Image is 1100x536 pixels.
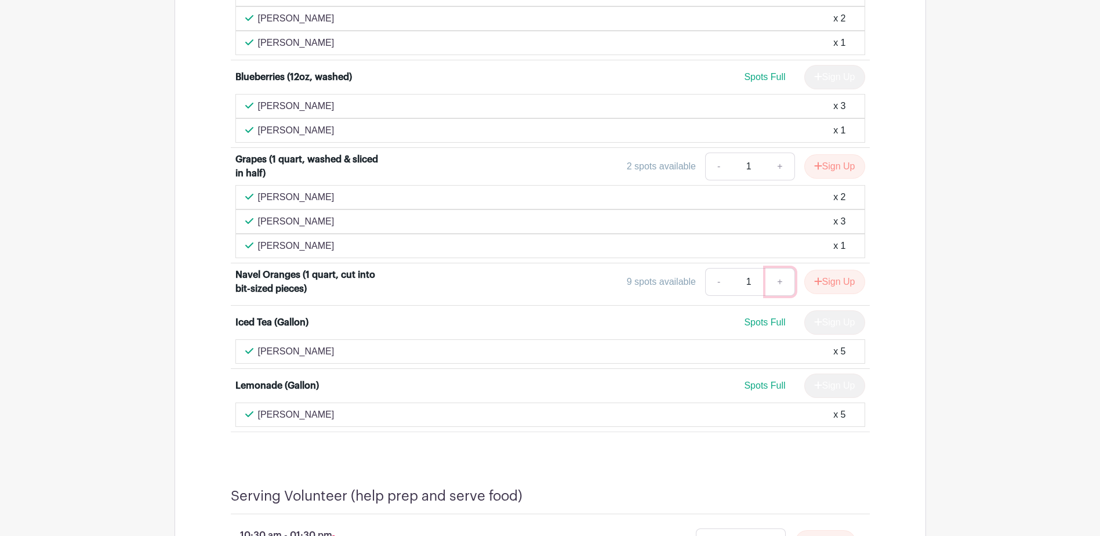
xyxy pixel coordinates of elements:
p: [PERSON_NAME] [258,345,335,358]
div: x 3 [833,99,845,113]
span: Spots Full [744,72,785,82]
button: Sign Up [804,270,865,294]
div: Blueberries (12oz, washed) [235,70,352,84]
div: x 3 [833,215,845,229]
div: Grapes (1 quart, washed & sliced in half) [235,153,379,180]
a: - [705,153,732,180]
p: [PERSON_NAME] [258,215,335,229]
h4: Serving Volunteer (help prep and serve food) [231,488,522,505]
span: Spots Full [744,317,785,327]
div: Iced Tea (Gallon) [235,316,308,329]
p: [PERSON_NAME] [258,36,335,50]
p: [PERSON_NAME] [258,190,335,204]
p: [PERSON_NAME] [258,124,335,137]
div: x 5 [833,345,845,358]
button: Sign Up [804,154,865,179]
div: Navel Oranges (1 quart, cut into bit-sized pieces) [235,268,379,296]
div: Lemonade (Gallon) [235,379,319,393]
p: [PERSON_NAME] [258,12,335,26]
div: x 5 [833,408,845,422]
div: 9 spots available [627,275,696,289]
div: x 1 [833,124,845,137]
div: x 2 [833,190,845,204]
div: x 1 [833,36,845,50]
a: - [705,268,732,296]
p: [PERSON_NAME] [258,99,335,113]
div: x 2 [833,12,845,26]
div: x 1 [833,239,845,253]
p: [PERSON_NAME] [258,408,335,422]
div: 2 spots available [627,160,696,173]
a: + [765,268,794,296]
p: [PERSON_NAME] [258,239,335,253]
a: + [765,153,794,180]
span: Spots Full [744,381,785,390]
